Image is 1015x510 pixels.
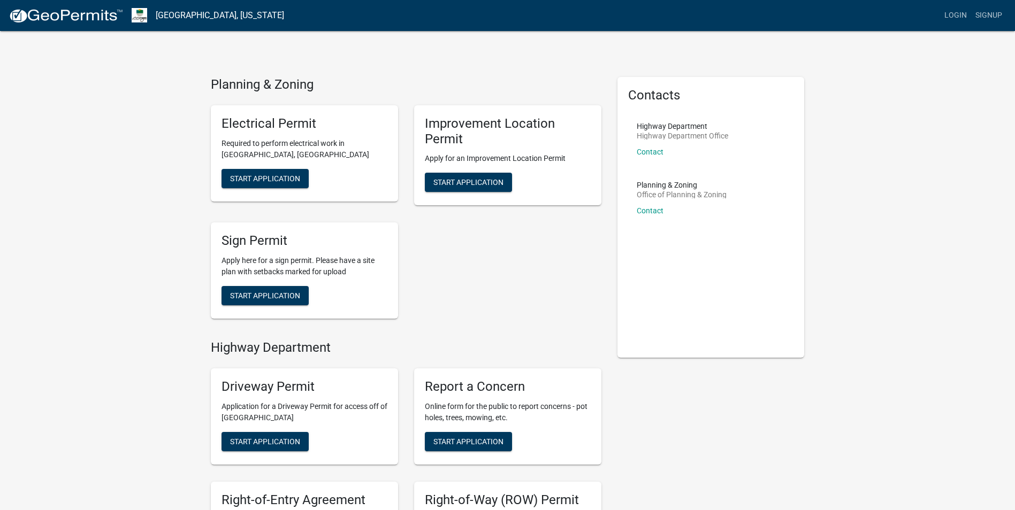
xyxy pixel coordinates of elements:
span: Start Application [230,291,300,300]
span: Start Application [433,178,503,187]
span: Start Application [230,174,300,182]
a: Login [940,5,971,26]
button: Start Application [222,286,309,305]
h4: Planning & Zoning [211,77,601,92]
button: Start Application [222,169,309,188]
p: Office of Planning & Zoning [637,191,727,198]
h5: Sign Permit [222,233,387,249]
span: Start Application [230,437,300,445]
h5: Contacts [628,88,794,103]
p: Apply for an Improvement Location Permit [425,153,591,164]
h5: Report a Concern [425,379,591,395]
h5: Right-of-Entry Agreement [222,492,387,508]
a: [GEOGRAPHIC_DATA], [US_STATE] [156,6,284,25]
p: Apply here for a sign permit. Please have a site plan with setbacks marked for upload [222,255,387,277]
button: Start Application [425,432,512,451]
p: Highway Department Office [637,132,728,140]
p: Planning & Zoning [637,181,727,189]
p: Online form for the public to report concerns - pot holes, trees, mowing, etc. [425,401,591,423]
span: Start Application [433,437,503,445]
p: Highway Department [637,122,728,130]
a: Contact [637,148,663,156]
button: Start Application [222,432,309,451]
a: Contact [637,206,663,215]
h4: Highway Department [211,340,601,356]
button: Start Application [425,173,512,192]
h5: Right-of-Way (ROW) Permit [425,492,591,508]
h5: Driveway Permit [222,379,387,395]
a: Signup [971,5,1006,26]
h5: Improvement Location Permit [425,116,591,147]
p: Required to perform electrical work in [GEOGRAPHIC_DATA], [GEOGRAPHIC_DATA] [222,138,387,160]
p: Application for a Driveway Permit for access off of [GEOGRAPHIC_DATA] [222,401,387,423]
img: Morgan County, Indiana [132,8,147,22]
h5: Electrical Permit [222,116,387,132]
